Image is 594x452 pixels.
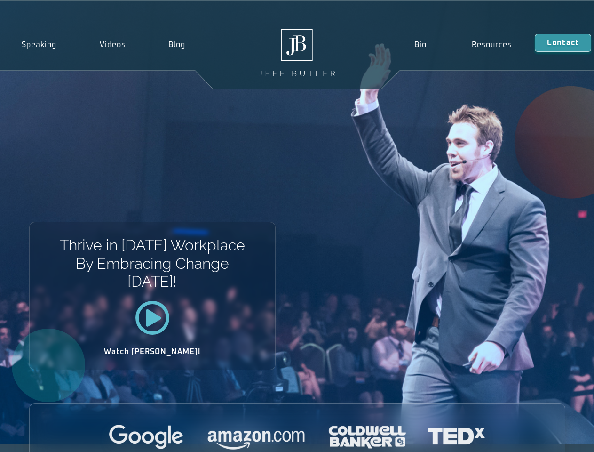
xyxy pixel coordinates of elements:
nav: Menu [391,34,534,56]
span: Contact [547,39,579,47]
a: Resources [449,34,535,56]
h1: Thrive in [DATE] Workplace By Embracing Change [DATE]! [59,236,246,291]
a: Contact [535,34,591,52]
a: Bio [391,34,449,56]
a: Blog [147,34,207,56]
a: Videos [78,34,147,56]
h2: Watch [PERSON_NAME]! [63,348,242,355]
